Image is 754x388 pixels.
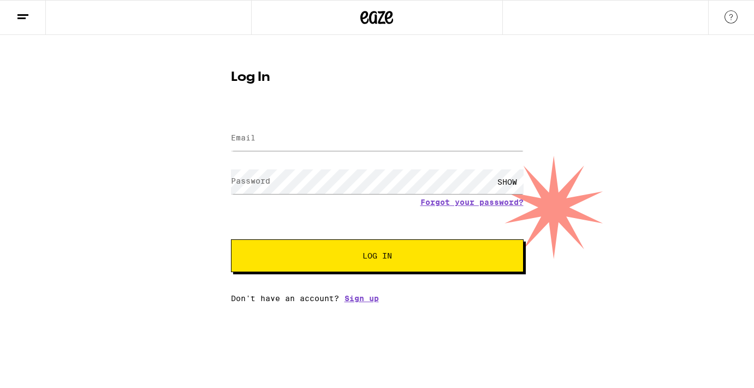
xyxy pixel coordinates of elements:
a: Sign up [345,294,379,303]
label: Email [231,133,256,142]
h1: Log In [231,71,524,84]
button: Log In [231,239,524,272]
input: Email [231,126,524,151]
a: Forgot your password? [420,198,524,207]
span: Log In [363,252,392,260]
div: Don't have an account? [231,294,524,303]
label: Password [231,177,270,185]
div: SHOW [491,169,524,194]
